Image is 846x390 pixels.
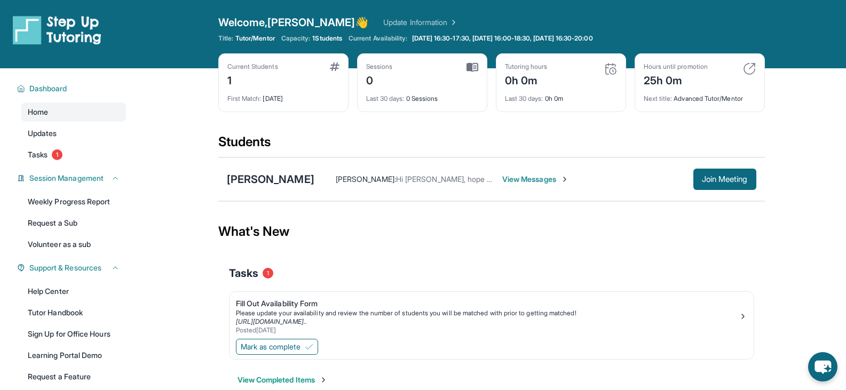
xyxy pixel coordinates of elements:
[21,324,126,344] a: Sign Up for Office Hours
[312,34,342,43] span: 1 Students
[263,268,273,278] span: 1
[410,34,595,43] a: [DATE] 16:30-17:30, [DATE] 16:00-18:30, [DATE] 16:30-20:00
[21,303,126,322] a: Tutor Handbook
[604,62,617,75] img: card
[236,309,739,317] div: Please update your availability and review the number of students you will be matched with prior ...
[236,339,318,355] button: Mark as complete
[366,94,405,102] span: Last 30 days :
[21,346,126,365] a: Learning Portal Demo
[644,62,708,71] div: Hours until promotion
[330,62,339,71] img: card
[236,317,307,325] a: [URL][DOMAIN_NAME]..
[227,94,262,102] span: First Match :
[227,71,278,88] div: 1
[505,62,548,71] div: Tutoring hours
[218,15,369,30] span: Welcome, [PERSON_NAME] 👋
[21,145,126,164] a: Tasks1
[25,83,120,94] button: Dashboard
[644,71,708,88] div: 25h 0m
[28,128,57,139] span: Updates
[21,124,126,143] a: Updates
[808,352,837,381] button: chat-button
[366,62,393,71] div: Sessions
[218,34,233,43] span: Title:
[238,375,328,385] button: View Completed Items
[644,88,756,103] div: Advanced Tutor/Mentor
[702,176,748,182] span: Join Meeting
[366,88,478,103] div: 0 Sessions
[28,107,48,117] span: Home
[227,172,314,187] div: [PERSON_NAME]
[349,34,407,43] span: Current Availability:
[505,88,617,103] div: 0h 0m
[229,266,258,281] span: Tasks
[281,34,311,43] span: Capacity:
[29,83,67,94] span: Dashboard
[383,17,458,28] a: Update Information
[227,62,278,71] div: Current Students
[560,175,569,184] img: Chevron-Right
[29,173,104,184] span: Session Management
[21,213,126,233] a: Request a Sub
[235,34,275,43] span: Tutor/Mentor
[13,15,101,45] img: logo
[218,208,765,255] div: What's New
[218,133,765,157] div: Students
[412,34,593,43] span: [DATE] 16:30-17:30, [DATE] 16:00-18:30, [DATE] 16:30-20:00
[505,71,548,88] div: 0h 0m
[236,326,739,335] div: Posted [DATE]
[467,62,478,72] img: card
[28,149,48,160] span: Tasks
[693,169,756,190] button: Join Meeting
[236,298,739,309] div: Fill Out Availability Form
[227,88,339,103] div: [DATE]
[21,235,126,254] a: Volunteer as a sub
[21,102,126,122] a: Home
[21,282,126,301] a: Help Center
[241,341,301,352] span: Mark as complete
[366,71,393,88] div: 0
[305,343,313,351] img: Mark as complete
[25,262,120,273] button: Support & Resources
[644,94,673,102] span: Next title :
[230,292,754,337] a: Fill Out Availability FormPlease update your availability and review the number of students you w...
[29,262,101,273] span: Support & Resources
[25,173,120,184] button: Session Management
[743,62,756,75] img: card
[21,367,126,386] a: Request a Feature
[21,192,126,211] a: Weekly Progress Report
[505,94,543,102] span: Last 30 days :
[447,17,458,28] img: Chevron Right
[336,174,396,184] span: [PERSON_NAME] :
[52,149,62,160] span: 1
[502,174,569,185] span: View Messages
